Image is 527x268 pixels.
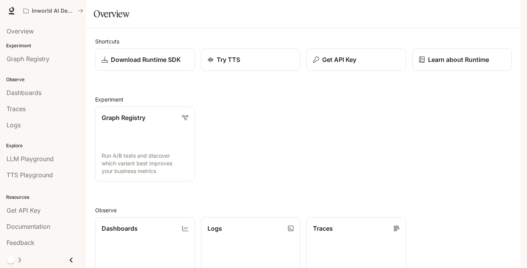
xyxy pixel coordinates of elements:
[94,6,129,22] h1: Overview
[102,224,138,233] p: Dashboards
[201,48,301,71] a: Try TTS
[95,48,195,71] a: Download Runtime SDK
[313,224,333,233] p: Traces
[208,224,222,233] p: Logs
[95,206,512,214] h2: Observe
[306,48,406,71] button: Get API Key
[322,55,356,64] p: Get API Key
[412,48,512,71] a: Learn about Runtime
[428,55,489,64] p: Learn about Runtime
[102,113,145,122] p: Graph Registry
[20,3,87,18] button: All workspaces
[102,152,188,175] p: Run A/B tests and discover which variant best improves your business metrics
[95,95,512,103] h2: Experiment
[111,55,181,64] p: Download Runtime SDK
[32,8,75,14] p: Inworld AI Demos
[217,55,240,64] p: Try TTS
[95,107,195,181] a: Graph RegistryRun A/B tests and discover which variant best improves your business metrics
[95,37,512,45] h2: Shortcuts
